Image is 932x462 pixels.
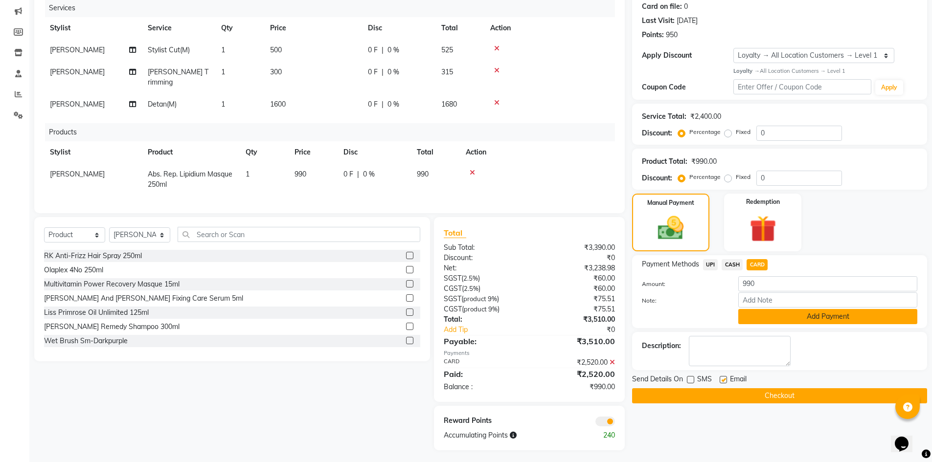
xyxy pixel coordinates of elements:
div: ₹60.00 [529,284,622,294]
div: Balance : [436,382,529,392]
div: [PERSON_NAME] Remedy Shampoo 300ml [44,322,180,332]
div: [PERSON_NAME] And [PERSON_NAME] Fixing Care Serum 5ml [44,293,243,304]
a: Add Tip [436,325,545,335]
div: Last Visit: [642,16,675,26]
div: Net: [436,263,529,273]
div: 0 [684,1,688,12]
img: _gift.svg [741,212,785,245]
div: 950 [666,30,678,40]
span: Email [730,374,747,386]
span: [PERSON_NAME] [50,67,105,76]
span: Abs. Rep. Lipidium Masque 250ml [148,170,232,189]
div: ( ) [436,284,529,294]
th: Disc [338,141,411,163]
th: Action [484,17,615,39]
button: Checkout [632,388,927,403]
span: CASH [722,259,743,270]
label: Manual Payment [647,198,694,207]
th: Price [264,17,362,39]
th: Total [411,141,460,163]
span: | [382,67,384,77]
div: ₹2,400.00 [690,111,721,122]
div: RK Anti-Frizz Hair Spray 250ml [44,251,142,261]
div: ₹60.00 [529,273,622,284]
div: Apply Discount [642,50,734,61]
span: CGST [444,305,462,313]
div: Points: [642,30,664,40]
span: [PERSON_NAME] [50,45,105,54]
span: CGST [444,284,462,293]
div: Product Total: [642,156,687,167]
div: ₹2,520.00 [529,357,622,368]
div: Service Total: [642,111,686,122]
span: 300 [270,67,282,76]
label: Fixed [736,128,750,136]
label: Percentage [689,173,721,181]
span: 525 [441,45,453,54]
strong: Loyalty → [733,67,759,74]
div: Reward Points [436,416,529,426]
span: 0 % [387,67,399,77]
th: Disc [362,17,435,39]
span: 0 % [363,169,375,179]
span: 0 F [368,45,378,55]
span: 1680 [441,100,457,109]
div: 240 [576,430,622,440]
span: Total [444,228,466,238]
label: Amount: [635,280,731,288]
span: 9% [488,295,497,303]
span: | [357,169,359,179]
div: Sub Total: [436,242,529,253]
span: 0 F [368,67,378,77]
span: 9% [488,305,498,313]
div: ( ) [436,304,529,314]
span: Send Details On [632,374,683,386]
span: Payment Methods [642,259,699,269]
div: ₹2,520.00 [529,368,622,380]
span: [PERSON_NAME] [50,170,105,178]
div: ₹3,510.00 [529,314,622,325]
div: Card on file: [642,1,682,12]
span: [PERSON_NAME] Trimming [148,67,208,87]
th: Qty [240,141,289,163]
span: 2.5% [463,274,478,282]
span: 0 % [387,99,399,110]
div: All Location Customers → Level 1 [733,67,917,75]
div: Products [45,123,622,141]
span: 0 F [368,99,378,110]
span: 500 [270,45,282,54]
span: 0 % [387,45,399,55]
button: Apply [875,80,903,95]
div: Accumulating Points [436,430,575,440]
span: 315 [441,67,453,76]
label: Redemption [746,198,780,206]
th: Total [435,17,484,39]
span: | [382,99,384,110]
th: Stylist [44,141,142,163]
div: Discount: [642,173,672,183]
div: ₹990.00 [691,156,717,167]
img: _cash.svg [650,213,692,243]
div: ₹990.00 [529,382,622,392]
th: Stylist [44,17,142,39]
div: ₹3,238.98 [529,263,622,273]
div: Discount: [436,253,529,263]
span: 1 [246,170,250,178]
iframe: chat widget [891,423,922,452]
div: Coupon Code [642,82,734,92]
span: UPI [703,259,718,270]
span: [PERSON_NAME] [50,100,105,109]
th: Qty [215,17,264,39]
div: Olaplex 4No 250ml [44,265,103,275]
span: product [463,295,486,303]
div: Liss Primrose Oil Unlimited 125ml [44,308,149,318]
span: 1 [221,67,225,76]
div: ( ) [436,273,529,284]
span: | [382,45,384,55]
div: ( ) [436,294,529,304]
div: ₹0 [529,253,622,263]
div: Discount: [642,128,672,138]
span: SGST [444,294,461,303]
th: Price [289,141,338,163]
div: ₹3,510.00 [529,335,622,347]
